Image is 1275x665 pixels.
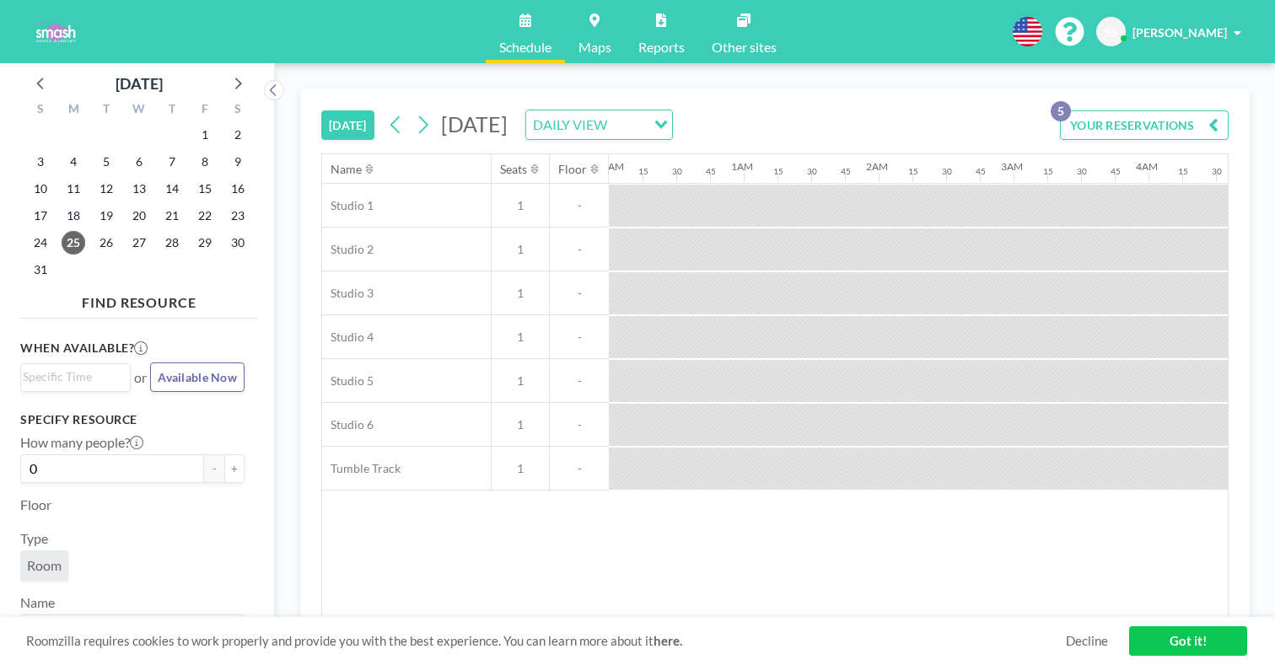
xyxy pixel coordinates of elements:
[1105,24,1118,40] span: SS
[731,160,753,173] div: 1AM
[492,417,549,432] span: 1
[672,166,682,177] div: 30
[550,461,609,476] span: -
[127,150,151,174] span: Wednesday, August 6, 2025
[21,615,244,644] div: Search for option
[158,370,237,384] span: Available Now
[29,204,52,228] span: Sunday, August 17, 2025
[530,114,611,136] span: DAILY VIEW
[226,231,250,255] span: Saturday, August 30, 2025
[29,231,52,255] span: Sunday, August 24, 2025
[578,40,611,54] span: Maps
[127,204,151,228] span: Wednesday, August 20, 2025
[94,204,118,228] span: Tuesday, August 19, 2025
[57,99,90,121] div: M
[134,369,147,386] span: or
[492,373,549,389] span: 1
[322,461,401,476] span: Tumble Track
[706,166,716,177] div: 45
[322,286,374,301] span: Studio 3
[29,150,52,174] span: Sunday, August 3, 2025
[94,150,118,174] span: Tuesday, August 5, 2025
[492,286,549,301] span: 1
[193,177,217,201] span: Friday, August 15, 2025
[638,166,648,177] div: 15
[127,177,151,201] span: Wednesday, August 13, 2025
[441,111,508,137] span: [DATE]
[21,364,130,389] div: Search for option
[26,633,1066,649] span: Roomzilla requires cookies to work properly and provide you with the best experience. You can lea...
[62,177,85,201] span: Monday, August 11, 2025
[29,258,52,282] span: Sunday, August 31, 2025
[160,204,184,228] span: Thursday, August 21, 2025
[193,204,217,228] span: Friday, August 22, 2025
[322,330,374,345] span: Studio 4
[321,110,374,140] button: [DATE]
[204,454,224,483] button: -
[492,330,549,345] span: 1
[20,496,51,513] label: Floor
[1001,160,1023,173] div: 3AM
[160,177,184,201] span: Thursday, August 14, 2025
[866,160,888,173] div: 2AM
[550,373,609,389] span: -
[27,15,83,49] img: organization-logo
[807,166,817,177] div: 30
[1077,166,1087,177] div: 30
[155,99,188,121] div: T
[841,166,851,177] div: 45
[20,412,245,427] h3: Specify resource
[1051,101,1071,121] p: 5
[160,150,184,174] span: Thursday, August 7, 2025
[550,242,609,257] span: -
[224,454,245,483] button: +
[558,162,587,177] div: Floor
[1212,166,1222,177] div: 30
[62,150,85,174] span: Monday, August 4, 2025
[20,530,48,547] label: Type
[712,40,777,54] span: Other sites
[23,367,121,386] input: Search for option
[331,162,362,177] div: Name
[1178,166,1188,177] div: 15
[221,99,254,121] div: S
[612,114,644,136] input: Search for option
[226,177,250,201] span: Saturday, August 16, 2025
[773,166,783,177] div: 15
[492,198,549,213] span: 1
[193,123,217,147] span: Friday, August 1, 2025
[976,166,986,177] div: 45
[550,330,609,345] span: -
[193,150,217,174] span: Friday, August 8, 2025
[193,231,217,255] span: Friday, August 29, 2025
[27,557,62,574] span: Room
[492,461,549,476] span: 1
[322,373,374,389] span: Studio 5
[24,99,57,121] div: S
[29,177,52,201] span: Sunday, August 10, 2025
[20,434,143,451] label: How many people?
[94,231,118,255] span: Tuesday, August 26, 2025
[188,99,221,121] div: F
[942,166,952,177] div: 30
[322,198,374,213] span: Studio 1
[150,362,245,392] button: Available Now
[62,231,85,255] span: Monday, August 25, 2025
[1111,166,1121,177] div: 45
[1060,110,1229,140] button: YOUR RESERVATIONS5
[654,633,682,648] a: here.
[127,231,151,255] span: Wednesday, August 27, 2025
[322,417,374,432] span: Studio 6
[94,177,118,201] span: Tuesday, August 12, 2025
[499,40,551,54] span: Schedule
[596,160,624,173] div: 12AM
[1066,633,1108,649] a: Decline
[550,417,609,432] span: -
[90,99,123,121] div: T
[638,40,685,54] span: Reports
[322,242,374,257] span: Studio 2
[226,150,250,174] span: Saturday, August 9, 2025
[1132,25,1227,40] span: [PERSON_NAME]
[1043,166,1053,177] div: 15
[123,99,156,121] div: W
